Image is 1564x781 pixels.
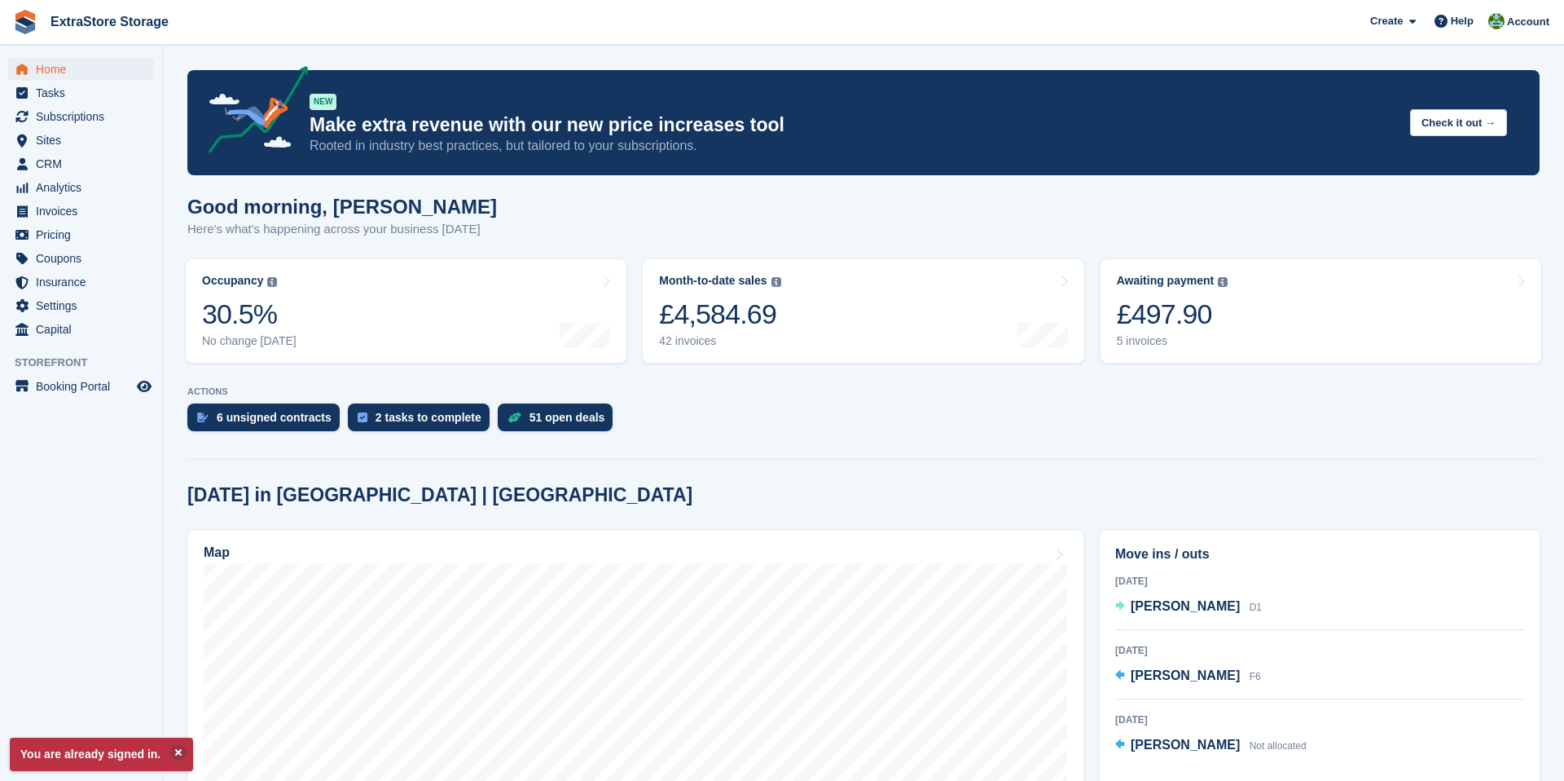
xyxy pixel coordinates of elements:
[507,412,521,423] img: deal-1b604bf984904fb50ccaf53a9ad4b4a5d6e5aea283cecdc64d6e3604feb123c2.svg
[186,259,626,363] a: Occupancy 30.5% No change [DATE]
[13,10,37,34] img: stora-icon-8386f47178a22dfd0bd8f6a31ec36ba5ce8667c1dd55bd0f319d3a0aa187defe.svg
[187,484,692,506] h2: [DATE] in [GEOGRAPHIC_DATA] | [GEOGRAPHIC_DATA]
[187,220,497,239] p: Here's what's happening across your business [DATE]
[15,355,162,371] span: Storefront
[1117,298,1228,331] div: £497.90
[36,105,134,128] span: Subscriptions
[36,223,134,246] span: Pricing
[202,334,297,348] div: No change [DATE]
[376,411,481,424] div: 2 tasks to complete
[36,82,134,104] span: Tasks
[1218,277,1228,287] img: icon-info-grey-7440780725fd019a000dd9b08b2336e03edf1995a4989e88bcd33f0948082b44.svg
[8,176,154,199] a: menu
[197,413,209,422] img: contract_signature_icon-13c848040528278c33f63329250d36e43548de30e8caae1d1a13099fd9432cc5.svg
[202,274,263,288] div: Occupancy
[659,274,767,288] div: Month-to-date sales
[1115,574,1524,589] div: [DATE]
[1410,109,1507,136] button: Check it out →
[348,404,498,439] a: 2 tasks to complete
[8,58,154,81] a: menu
[10,738,193,771] p: You are already signed in.
[1250,602,1262,613] span: D1
[204,545,230,560] h2: Map
[1250,740,1307,752] span: Not allocated
[358,413,367,422] img: task-75834270c22a3079a89374b754ae025e5fb1db73e45f91037f5363f120a921f8.svg
[310,94,336,110] div: NEW
[8,223,154,246] a: menu
[36,129,134,152] span: Sites
[36,152,134,175] span: CRM
[36,176,134,199] span: Analytics
[1115,597,1262,618] a: [PERSON_NAME] D1
[134,377,154,396] a: Preview store
[8,200,154,223] a: menu
[8,82,154,104] a: menu
[1488,13,1505,29] img: Jill Leckie
[1131,738,1240,752] span: [PERSON_NAME]
[1451,13,1474,29] span: Help
[44,8,175,35] a: ExtraStore Storage
[187,404,348,439] a: 6 unsigned contracts
[659,334,780,348] div: 42 invoices
[36,375,134,398] span: Booking Portal
[1115,735,1307,757] a: [PERSON_NAME] Not allocated
[195,66,309,159] img: price-adjustments-announcement-icon-8257ccfd72463d97f412b2fc003d46551f7dbcb40ab6d574587a9cd5c0d94...
[1117,334,1228,348] div: 5 invoices
[36,294,134,317] span: Settings
[771,277,781,287] img: icon-info-grey-7440780725fd019a000dd9b08b2336e03edf1995a4989e88bcd33f0948082b44.svg
[310,137,1397,155] p: Rooted in industry best practices, but tailored to your subscriptions.
[1115,713,1524,727] div: [DATE]
[267,277,277,287] img: icon-info-grey-7440780725fd019a000dd9b08b2336e03edf1995a4989e88bcd33f0948082b44.svg
[187,196,497,218] h1: Good morning, [PERSON_NAME]
[1115,643,1524,658] div: [DATE]
[659,298,780,331] div: £4,584.69
[8,247,154,270] a: menu
[1370,13,1403,29] span: Create
[310,113,1397,137] p: Make extra revenue with our new price increases tool
[1115,666,1261,687] a: [PERSON_NAME] F6
[217,411,332,424] div: 6 unsigned contracts
[498,404,622,439] a: 51 open deals
[8,105,154,128] a: menu
[1507,14,1549,30] span: Account
[8,271,154,293] a: menu
[36,247,134,270] span: Coupons
[1250,671,1261,682] span: F6
[36,271,134,293] span: Insurance
[1117,274,1215,288] div: Awaiting payment
[36,58,134,81] span: Home
[8,318,154,341] a: menu
[1115,545,1524,564] h2: Move ins / outs
[187,386,1540,397] p: ACTIONS
[8,375,154,398] a: menu
[529,411,605,424] div: 51 open deals
[36,318,134,341] span: Capital
[8,294,154,317] a: menu
[1131,668,1240,682] span: [PERSON_NAME]
[8,129,154,152] a: menu
[8,152,154,175] a: menu
[1101,259,1541,363] a: Awaiting payment £497.90 5 invoices
[36,200,134,223] span: Invoices
[1131,599,1240,613] span: [PERSON_NAME]
[643,259,1083,363] a: Month-to-date sales £4,584.69 42 invoices
[202,298,297,331] div: 30.5%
